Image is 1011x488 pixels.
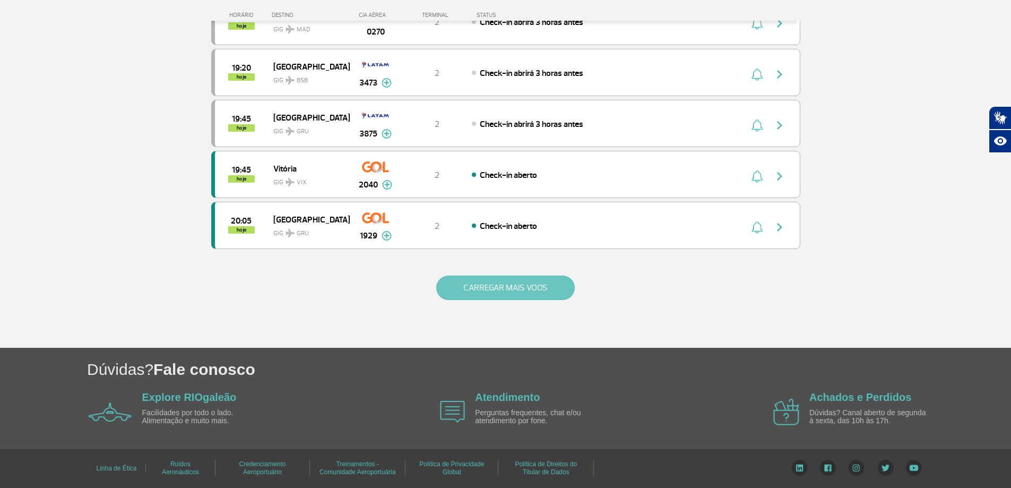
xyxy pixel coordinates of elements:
[359,127,377,140] span: 3875
[480,170,537,181] span: Check-in aberto
[773,68,786,81] img: seta-direita-painel-voo.svg
[273,172,341,187] span: GIG
[751,170,763,183] img: sino-painel-voo.svg
[297,229,309,238] span: GRU
[809,409,931,425] p: Dúvidas? Canal aberto de segunda à sexta, das 10h às 17h.
[989,130,1011,153] button: Abrir recursos assistivos.
[273,121,341,136] span: GIG
[359,178,378,191] span: 2040
[273,70,341,85] span: GIG
[228,124,255,132] span: hoje
[273,59,341,73] span: [GEOGRAPHIC_DATA]
[440,401,465,423] img: airplane icon
[87,358,1011,380] h1: Dúvidas?
[272,12,349,19] div: DESTINO
[142,391,237,403] a: Explore RIOgaleão
[435,221,439,232] span: 2
[273,161,341,175] span: Vitória
[273,223,341,238] span: GIG
[89,403,132,422] img: airplane icon
[286,76,295,84] img: destiny_airplane.svg
[989,106,1011,130] button: Abrir tradutor de língua de sinais.
[239,457,286,480] a: Credenciamento Aeroportuário
[435,170,439,181] span: 2
[480,221,537,232] span: Check-in aberto
[228,175,255,183] span: hoje
[319,457,395,480] a: Treinamentos - Comunidade Aeroportuária
[791,460,808,476] img: LinkedIn
[848,460,865,476] img: Instagram
[419,457,484,480] a: Política de Privacidade Global
[480,68,583,79] span: Check-in abrirá 3 horas antes
[773,119,786,132] img: seta-direita-painel-voo.svg
[228,73,255,81] span: hoje
[231,217,252,225] span: 2025-09-30 20:05:00
[820,460,836,476] img: Facebook
[773,399,799,425] img: airplane icon
[96,461,136,476] a: Linha de Ética
[360,229,377,242] span: 1929
[297,76,308,85] span: BSB
[809,391,911,403] a: Achados e Perdidos
[232,166,251,174] span: 2025-09-30 19:45:00
[297,178,307,187] span: VIX
[906,460,922,476] img: YouTube
[286,178,295,186] img: destiny_airplane.svg
[232,64,251,72] span: 2025-09-30 19:20:00
[751,119,763,132] img: sino-painel-voo.svg
[286,25,295,33] img: destiny_airplane.svg
[773,170,786,183] img: seta-direita-painel-voo.svg
[367,25,385,38] span: 0270
[475,409,597,425] p: Perguntas frequentes, chat e/ou atendimento por fone.
[382,78,392,88] img: mais-info-painel-voo.svg
[153,361,255,378] span: Fale conosco
[435,17,439,28] span: 2
[436,276,575,300] button: CARREGAR MAIS VOOS
[480,119,583,130] span: Check-in abrirá 3 horas antes
[382,231,392,241] img: mais-info-painel-voo.svg
[273,19,341,35] span: GIG
[877,460,894,476] img: Twitter
[471,12,558,19] div: STATUS
[297,25,310,35] span: MAD
[480,17,583,28] span: Check-in abrirá 3 horas antes
[273,110,341,124] span: [GEOGRAPHIC_DATA]
[773,221,786,234] img: seta-direita-painel-voo.svg
[273,212,341,226] span: [GEOGRAPHIC_DATA]
[162,457,199,480] a: Ruídos Aeronáuticos
[402,12,471,19] div: TERMINAL
[475,391,540,403] a: Atendimento
[142,409,264,425] p: Facilidades por todo o lado. Alimentação e muito mais.
[349,12,402,19] div: CIA AÉREA
[228,22,255,30] span: hoje
[286,229,295,237] img: destiny_airplane.svg
[286,127,295,135] img: destiny_airplane.svg
[515,457,577,480] a: Política de Direitos do Titular de Dados
[989,106,1011,153] div: Plugin de acessibilidade da Hand Talk.
[382,180,392,190] img: mais-info-painel-voo.svg
[228,226,255,234] span: hoje
[435,68,439,79] span: 2
[382,129,392,139] img: mais-info-painel-voo.svg
[751,221,763,234] img: sino-painel-voo.svg
[435,119,439,130] span: 2
[232,115,251,123] span: 2025-09-30 19:45:00
[214,12,272,19] div: HORÁRIO
[297,127,309,136] span: GRU
[751,68,763,81] img: sino-painel-voo.svg
[359,76,377,89] span: 3473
